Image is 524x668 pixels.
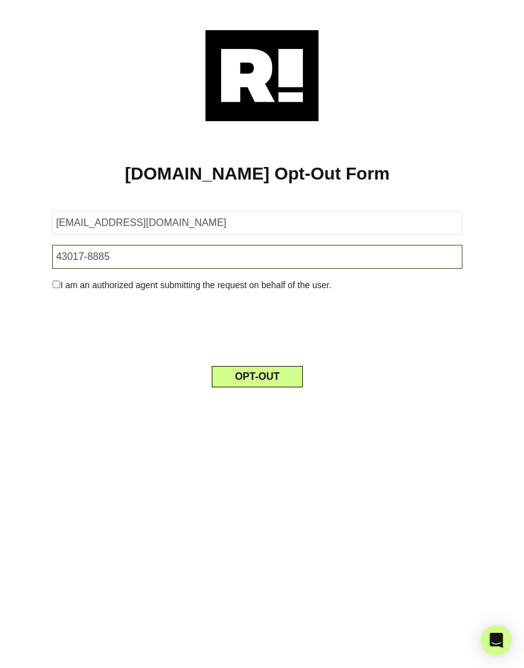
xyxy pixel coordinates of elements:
[19,163,496,185] h1: [DOMAIN_NAME] Opt-Out Form
[205,30,319,121] img: Retention.com
[52,211,462,235] input: Email Address
[481,625,511,655] div: Open Intercom Messenger
[161,302,352,351] iframe: reCAPTCHA
[212,366,303,387] button: OPT-OUT
[52,245,462,269] input: Zipcode
[43,279,472,292] div: I am an authorized agent submitting the request on behalf of the user.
